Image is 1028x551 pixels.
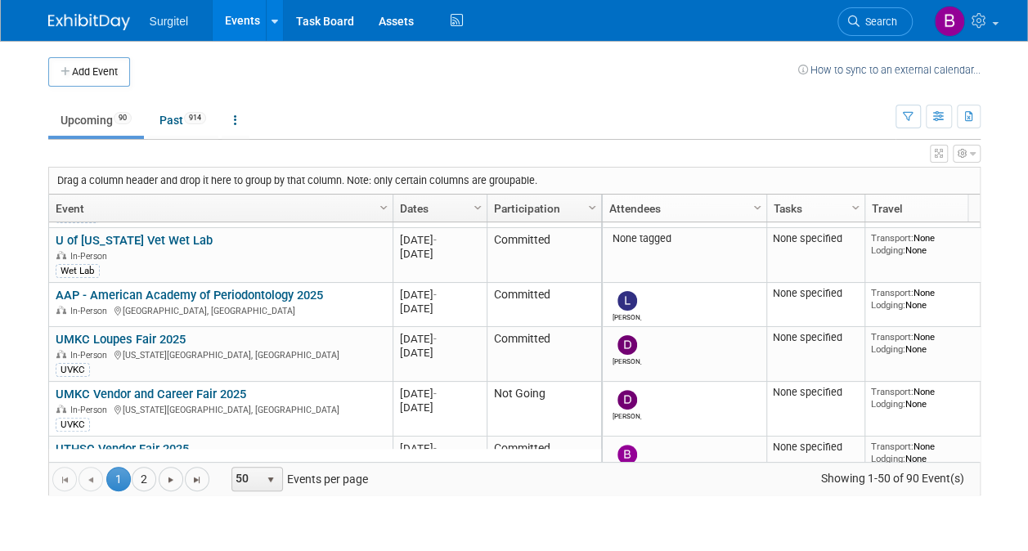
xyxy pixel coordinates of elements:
[56,264,100,277] div: Wet Lab
[871,398,905,410] span: Lodging:
[70,251,112,262] span: In-Person
[106,467,131,491] span: 1
[871,441,989,464] div: None None
[48,105,144,136] a: Upcoming90
[751,201,764,214] span: Column Settings
[58,473,71,486] span: Go to the first page
[79,467,103,491] a: Go to the previous page
[871,244,905,256] span: Lodging:
[837,7,913,36] a: Search
[400,247,479,261] div: [DATE]
[609,195,756,222] a: Attendees
[849,201,862,214] span: Column Settings
[583,195,601,219] a: Column Settings
[871,232,914,244] span: Transport:
[56,402,385,416] div: [US_STATE][GEOGRAPHIC_DATA], [GEOGRAPHIC_DATA]
[433,333,437,345] span: -
[400,288,479,302] div: [DATE]
[494,195,590,222] a: Participation
[56,251,66,259] img: In-Person Event
[400,387,479,401] div: [DATE]
[871,331,989,355] div: None None
[56,347,385,361] div: [US_STATE][GEOGRAPHIC_DATA], [GEOGRAPHIC_DATA]
[56,418,90,431] div: UVKC
[184,112,206,124] span: 914
[871,232,989,256] div: None None
[433,289,437,301] span: -
[56,405,66,413] img: In-Person Event
[471,201,484,214] span: Column Settings
[773,386,858,399] div: None specified
[773,331,858,344] div: None specified
[871,453,905,464] span: Lodging:
[159,467,183,491] a: Go to the next page
[56,441,189,456] a: UTHSC Vendor Fair 2025
[56,288,323,302] a: AAP - American Academy of Periodontology 2025
[375,195,393,219] a: Column Settings
[433,442,437,455] span: -
[773,441,858,454] div: None specified
[871,331,914,343] span: Transport:
[617,445,637,464] img: Brandon Medling
[56,363,90,376] div: UVKC
[487,283,601,327] td: Committed
[871,386,989,410] div: None None
[871,343,905,355] span: Lodging:
[164,473,177,486] span: Go to the next page
[70,350,112,361] span: In-Person
[774,195,854,222] a: Tasks
[150,15,188,28] span: Surgitel
[613,410,641,420] div: Daniel Green
[210,467,384,491] span: Events per page
[748,195,766,219] a: Column Settings
[773,287,858,300] div: None specified
[132,467,156,491] a: 2
[56,350,66,358] img: In-Person Event
[773,232,858,245] div: None specified
[487,327,601,382] td: Committed
[613,355,641,365] div: Daniel Green
[846,195,864,219] a: Column Settings
[70,306,112,316] span: In-Person
[400,401,479,414] div: [DATE]
[191,473,204,486] span: Go to the last page
[84,473,97,486] span: Go to the previous page
[871,299,905,311] span: Lodging:
[871,386,914,397] span: Transport:
[400,332,479,346] div: [DATE]
[52,467,77,491] a: Go to the first page
[56,306,66,314] img: In-Person Event
[400,346,479,360] div: [DATE]
[49,168,980,194] div: Drag a column header and drop it here to group by that column. Note: only certain columns are gro...
[56,303,385,317] div: [GEOGRAPHIC_DATA], [GEOGRAPHIC_DATA]
[147,105,218,136] a: Past914
[487,382,601,437] td: Not Going
[433,387,437,400] span: -
[469,195,487,219] a: Column Settings
[114,112,132,124] span: 90
[185,467,209,491] a: Go to the last page
[617,335,637,355] img: Daniel Green
[56,332,186,347] a: UMKC Loupes Fair 2025
[377,201,390,214] span: Column Settings
[871,441,914,452] span: Transport:
[400,441,479,455] div: [DATE]
[608,232,760,245] div: None tagged
[806,467,979,490] span: Showing 1-50 of 90 Event(s)
[400,195,476,222] a: Dates
[487,437,601,491] td: Committed
[400,233,479,247] div: [DATE]
[264,473,277,486] span: select
[872,195,985,222] a: Travel
[56,195,382,222] a: Event
[617,291,637,311] img: Larry Boduris
[487,228,601,283] td: Committed
[798,64,981,76] a: How to sync to an external calendar...
[48,14,130,30] img: ExhibitDay
[232,468,260,491] span: 50
[400,302,479,316] div: [DATE]
[934,6,965,37] img: Brandon Medling
[433,234,437,246] span: -
[871,287,989,311] div: None None
[56,387,246,401] a: UMKC Vendor and Career Fair 2025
